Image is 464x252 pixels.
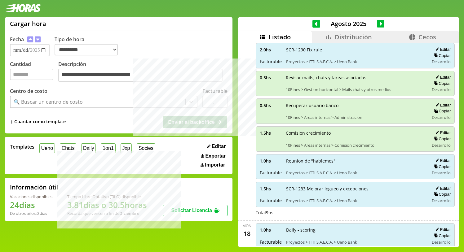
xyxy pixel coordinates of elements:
button: Editar [434,186,451,191]
span: Distribución [335,33,372,41]
span: Comision crecimiento [286,130,425,136]
button: Editar [434,227,451,232]
span: Desarrollo [432,87,451,92]
span: Facturable [260,170,282,176]
span: Cecos [418,33,436,41]
input: Cantidad [10,69,53,80]
button: Solicitar Licencia [163,205,228,216]
span: 10Pines > Areas internas > Comision crecimiento [286,142,425,148]
span: 10Pines > Gestion horizontal > Mails chats y otros medios [286,87,425,92]
button: Copiar [432,53,451,58]
span: Proyectos > ITTI S.A.E.C.A. > Ueno Bank [286,59,425,64]
span: Facturable [260,198,282,203]
span: Exportar [205,153,226,159]
span: 1.0 hs [260,227,282,233]
span: 1.5 hs [260,186,282,192]
span: Facturable [260,239,282,245]
span: Revisar mails, chats y tareas asociadas [286,75,425,80]
span: 1.0 hs [260,158,282,164]
select: Tipo de hora [55,44,118,55]
button: Exportar [199,153,228,159]
span: Facturable [260,59,282,64]
span: Desarrollo [432,170,451,176]
span: Recuperar usuario banco [286,102,425,108]
button: 1on1 [101,143,115,153]
button: Jxp [121,143,132,153]
span: 10Pines > Areas internas > Administracion [286,115,425,120]
span: +Guardar como template [10,119,66,125]
div: Tiempo Libre Optativo (TiLO) disponible [67,194,147,199]
div: Vacaciones disponibles [10,194,52,199]
div: 18 [242,228,252,238]
button: Daily [81,143,96,153]
span: 0.5 hs [260,75,281,80]
label: Cantidad [10,61,58,83]
span: Desarrollo [432,59,451,64]
b: Diciembre [119,211,139,216]
button: Copiar [432,108,451,114]
button: Ueno [39,143,55,153]
span: 1.5 hs [260,130,281,136]
textarea: Descripción [58,69,223,82]
button: Editar [434,75,451,80]
span: Listado [269,33,291,41]
span: Desarrollo [432,142,451,148]
button: Socies [137,143,155,153]
div: De otros años: 0 días [10,211,52,216]
button: Editar [205,143,228,150]
span: Editar [212,144,226,149]
label: Fecha [10,36,24,43]
label: Descripción [58,61,228,83]
span: Desarrollo [432,239,451,245]
span: Solicitar Licencia [171,208,212,213]
button: Copiar [432,192,451,197]
button: Editar [434,130,451,135]
label: Centro de costo [10,88,47,94]
button: Copiar [432,233,451,238]
button: Copiar [432,164,451,169]
span: SCR-1290 Fix rule [286,47,425,53]
button: Copiar [432,81,451,86]
button: Editar [434,158,451,163]
label: Facturable [202,88,228,94]
span: Desarrollo [432,115,451,120]
span: Proyectos > ITTI S.A.E.C.A. > Ueno Bank [286,198,425,203]
span: Desarrollo [432,198,451,203]
h1: 24 días [10,199,52,211]
button: Editar [434,102,451,108]
img: logotipo [5,4,41,12]
span: Proyectos > ITTI S.A.E.C.A. > Ueno Bank [286,239,425,245]
button: Editar [434,47,451,52]
h1: Cargar hora [10,20,46,28]
label: Tipo de hora [55,36,123,56]
span: + [10,119,14,125]
h1: 3.81 días o 30.5 horas [67,199,147,211]
span: Reunion de "hablemos" [286,158,425,164]
button: Chats [60,143,76,153]
span: Templates [10,143,34,150]
h2: Información útil [10,183,59,191]
span: Agosto 2025 [320,20,377,28]
div: 🔍 Buscar un centro de costo [14,98,83,105]
span: 0.5 hs [260,102,281,108]
span: Proyectos > ITTI S.A.E.C.A. > Ueno Bank [286,170,425,176]
div: Total 9 hs [256,210,455,215]
div: Mon [242,223,251,228]
div: scrollable content [238,43,459,246]
span: SCR-1233 Mejorar logueo y excepciones [286,186,425,192]
span: 2.0 hs [260,47,282,53]
button: Copiar [432,136,451,141]
div: Recordá que vencen a fin de [67,211,147,216]
span: Importar [205,162,225,168]
span: Daily - scoring [286,227,425,233]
